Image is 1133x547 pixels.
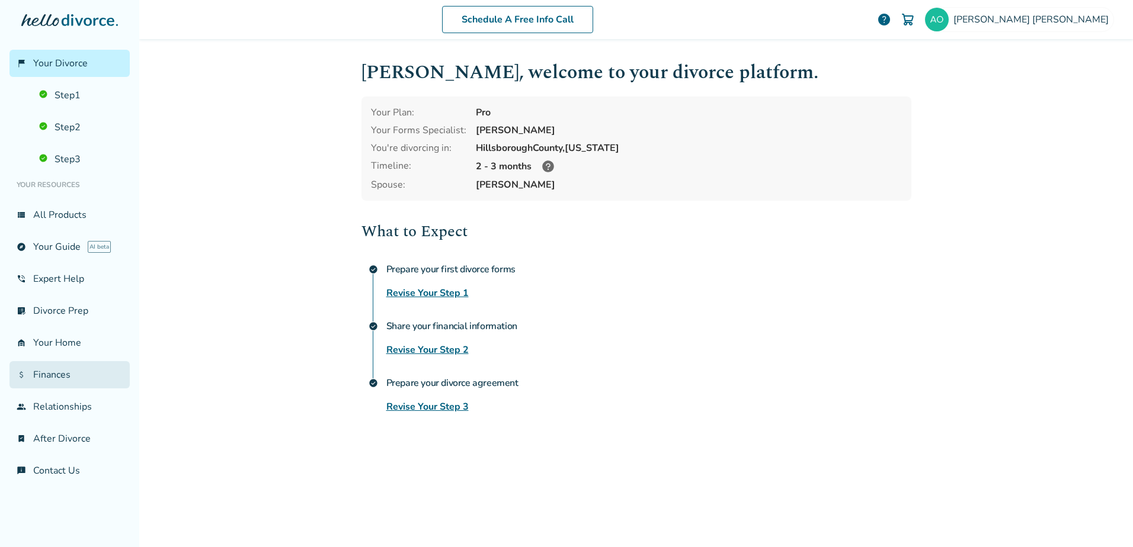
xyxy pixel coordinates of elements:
a: Step2 [32,114,130,141]
div: Timeline: [371,159,466,173]
a: garage_homeYour Home [9,329,130,356]
li: Your Resources [9,173,130,197]
a: Revise Your Step 1 [386,286,469,300]
span: check_circle [369,265,378,274]
div: [PERSON_NAME] [476,124,902,137]
a: list_alt_checkDivorce Prep [9,297,130,324]
span: Spouse: [371,178,466,191]
span: [PERSON_NAME] [476,178,902,191]
span: view_list [17,210,26,220]
a: bookmark_checkAfter Divorce [9,425,130,452]
a: attach_moneyFinances [9,361,130,388]
img: Cart [901,12,915,27]
span: group [17,402,26,411]
span: check_circle [369,378,378,388]
div: Hillsborough County, [US_STATE] [476,141,902,155]
span: list_alt_check [17,306,26,316]
a: exploreYour GuideAI beta [9,233,130,260]
iframe: Chat Widget [1074,490,1133,547]
h4: Prepare your first divorce forms [386,258,911,281]
div: 2 - 3 months [476,159,902,173]
img: angela@osbhome.com [925,8,949,31]
h1: [PERSON_NAME] , welcome to your divorce platform. [361,58,911,87]
a: help [877,12,891,27]
div: Your Forms Specialist: [371,124,466,137]
a: phone_in_talkExpert Help [9,265,130,292]
a: Revise Your Step 3 [386,400,469,414]
a: flag_2Your Divorce [9,50,130,77]
span: bookmark_check [17,434,26,443]
span: [PERSON_NAME] [PERSON_NAME] [953,13,1113,26]
div: You're divorcing in: [371,141,466,155]
span: chat_info [17,466,26,475]
span: attach_money [17,370,26,379]
a: Revise Your Step 2 [386,343,469,357]
span: garage_home [17,338,26,347]
span: AI beta [88,241,111,253]
div: Pro [476,106,902,119]
div: Your Plan: [371,106,466,119]
a: groupRelationships [9,393,130,420]
a: view_listAll Products [9,201,130,229]
a: chat_infoContact Us [9,457,130,484]
span: explore [17,242,26,252]
a: Step1 [32,82,130,109]
span: Your Divorce [33,57,88,70]
a: Step3 [32,146,130,173]
span: check_circle [369,321,378,331]
span: phone_in_talk [17,274,26,284]
h4: Prepare your divorce agreement [386,371,911,395]
h2: What to Expect [361,220,911,243]
a: Schedule A Free Info Call [442,6,593,33]
span: flag_2 [17,59,26,68]
h4: Share your financial information [386,314,911,338]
